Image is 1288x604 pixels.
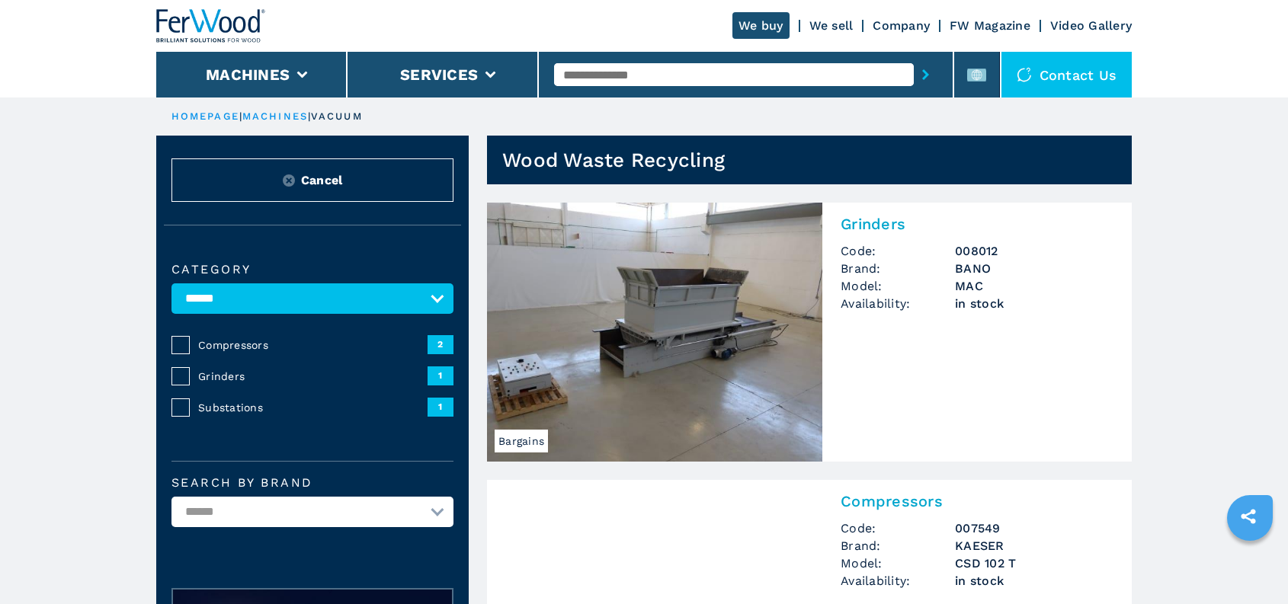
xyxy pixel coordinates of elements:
[495,430,548,452] span: Bargains
[1229,497,1267,535] a: sharethis
[841,537,955,554] span: Brand:
[171,110,239,122] a: HOMEPAGE
[841,554,955,572] span: Model:
[400,66,478,84] button: Services
[198,400,428,415] span: Substations
[428,398,453,416] span: 1
[955,242,1113,260] h3: 008012
[841,572,955,590] span: Availability:
[914,57,937,92] button: submit-button
[308,110,311,122] span: |
[239,110,242,122] span: |
[1001,52,1133,97] div: Contact us
[955,554,1113,572] h3: CSD 102 T
[955,519,1113,537] h3: 007549
[1017,67,1032,82] img: Contact us
[301,171,343,189] span: Cancel
[955,260,1113,277] h3: BANO
[311,110,363,123] p: vacuum
[1050,18,1132,33] a: Video Gallery
[502,148,725,172] h1: Wood Waste Recycling
[841,295,955,312] span: Availability:
[841,260,955,277] span: Brand:
[955,295,1113,312] span: in stock
[428,335,453,353] span: 2
[428,366,453,385] span: 1
[198,337,428,353] span: Compressors
[841,277,955,295] span: Model:
[171,264,453,276] label: Category
[283,174,295,187] img: Reset
[171,477,453,489] label: Search by brand
[955,537,1113,554] h3: KAESER
[955,277,1113,295] h3: MAC
[487,203,822,462] img: Grinders BANO MAC
[198,369,428,384] span: Grinders
[487,203,1132,462] a: Grinders BANO MACBargainsGrindersCode:008012Brand:BANOModel:MACAvailability:in stock
[841,492,1113,510] h2: Compressors
[732,12,790,39] a: We buy
[955,572,1113,590] span: in stock
[841,519,955,537] span: Code:
[206,66,290,84] button: Machines
[841,242,955,260] span: Code:
[242,110,308,122] a: machines
[841,215,1113,233] h2: Grinders
[873,18,930,33] a: Company
[809,18,854,33] a: We sell
[171,158,453,202] button: ResetCancel
[156,9,266,43] img: Ferwood
[950,18,1030,33] a: FW Magazine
